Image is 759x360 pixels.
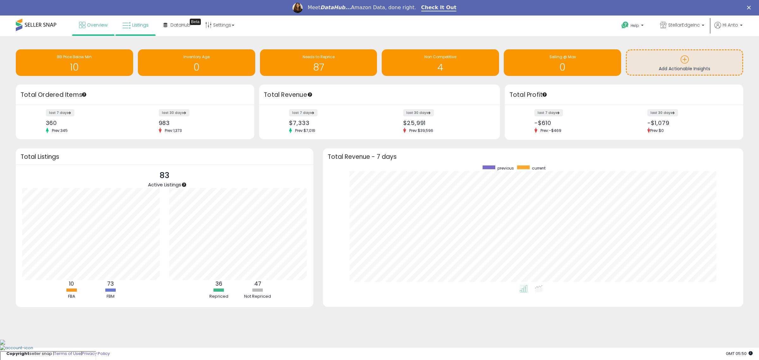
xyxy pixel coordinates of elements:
[647,120,732,126] div: -$1,079
[308,4,416,11] div: Meet Amazon Data, done right.
[162,128,185,133] span: Prev: 1,373
[659,65,710,72] span: Add Actionable Insights
[534,109,563,116] label: last 7 days
[497,165,514,171] span: previous
[509,90,738,99] h3: Total Profit
[52,294,90,300] div: FBA
[723,22,738,28] span: Hi Anto
[621,21,629,29] i: Get Help
[107,280,114,288] b: 73
[403,109,434,116] label: last 30 days
[537,128,565,133] span: Prev: -$469
[263,62,374,72] h1: 87
[655,16,709,36] a: StellarEdgeInc
[46,109,74,116] label: last 7 days
[534,120,619,126] div: -$610
[289,120,375,126] div: $7,333
[421,4,457,11] a: Check It Out
[148,181,181,188] span: Active Listings
[627,50,742,75] a: Add Actionable Insights
[16,49,133,76] a: BB Price Below Min 10
[532,165,546,171] span: current
[264,90,495,99] h3: Total Revenue
[307,92,313,97] div: Tooltip anchor
[385,62,496,72] h1: 4
[46,120,131,126] div: 360
[293,3,303,13] img: Profile image for Georgie
[507,62,618,72] h1: 0
[215,280,222,288] b: 36
[57,54,92,59] span: BB Price Below Min
[424,54,456,59] span: Non Competitive
[239,294,277,300] div: Not Repriced
[292,128,318,133] span: Prev: $7,016
[616,16,650,36] a: Help
[159,120,244,126] div: 983
[49,128,71,133] span: Prev: 345
[289,109,318,116] label: last 7 days
[747,6,753,9] div: Close
[201,16,239,34] a: Settings
[19,62,130,72] h1: 10
[118,16,153,34] a: Listings
[91,294,129,300] div: FBM
[87,22,108,28] span: Overview
[181,182,187,188] div: Tooltip anchor
[138,49,255,76] a: Inventory Age 0
[403,120,489,126] div: $25,991
[21,154,309,159] h3: Total Listings
[190,19,201,25] div: Tooltip anchor
[74,16,112,34] a: Overview
[406,128,436,133] span: Prev: $39,596
[141,62,252,72] h1: 0
[382,49,499,76] a: Non Competitive 4
[159,16,195,34] a: DataHub
[631,23,639,28] span: Help
[81,92,87,97] div: Tooltip anchor
[132,22,149,28] span: Listings
[714,22,743,36] a: Hi Anto
[668,22,700,28] span: StellarEdgeInc
[542,92,547,97] div: Tooltip anchor
[183,54,210,59] span: Inventory Age
[504,49,621,76] a: Selling @ Max 0
[650,128,664,133] span: Prev: $0
[647,109,678,116] label: last 30 days
[170,22,190,28] span: DataHub
[21,90,250,99] h3: Total Ordered Items
[69,280,74,288] b: 10
[320,4,351,10] i: DataHub...
[200,294,238,300] div: Repriced
[159,109,189,116] label: last 30 days
[254,280,261,288] b: 47
[260,49,377,76] a: Needs to Reprice 87
[303,54,335,59] span: Needs to Reprice
[549,54,576,59] span: Selling @ Max
[148,170,181,182] p: 83
[328,154,738,159] h3: Total Revenue - 7 days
